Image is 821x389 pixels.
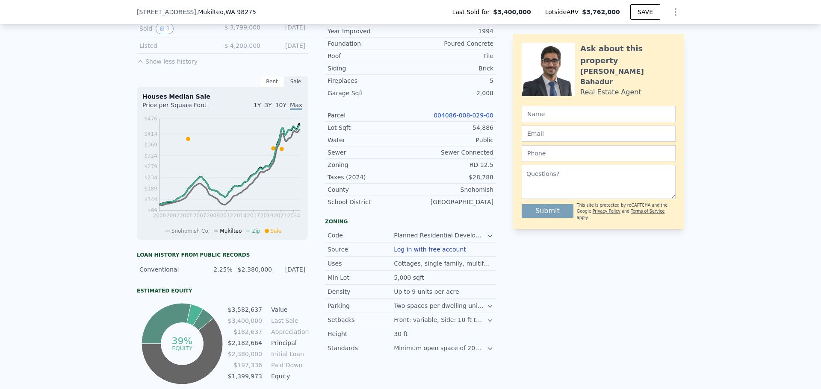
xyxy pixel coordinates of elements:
span: , Mukilteo [196,8,256,16]
div: Sale [284,76,308,87]
button: View historical data [156,23,174,34]
div: Foundation [328,39,410,48]
div: 2.25% [203,265,233,274]
tspan: 2002 [166,213,180,219]
td: Initial Loan [269,349,308,359]
tspan: $279 [144,164,157,170]
tspan: 2012 [220,213,233,219]
div: Setbacks [328,316,394,324]
tspan: equity [172,345,192,351]
span: Last Sold for [452,8,493,16]
td: Principal [269,338,308,348]
span: $3,762,000 [582,9,620,15]
div: Rent [260,76,284,87]
tspan: 39% [171,336,192,346]
span: 1Y [254,102,261,108]
div: Zoning [325,218,496,225]
span: [STREET_ADDRESS] [137,8,196,16]
tspan: 2021 [274,213,287,219]
div: [DATE] [267,23,305,34]
div: Real Estate Agent [580,87,641,97]
input: Email [522,126,676,142]
div: 54,886 [410,123,493,132]
span: Snohomish Co. [171,228,210,234]
tspan: 2014 [233,213,247,219]
div: Sold [139,23,216,34]
div: Price per Square Foot [142,101,222,114]
span: , WA 98275 [224,9,256,15]
div: Uses [328,259,394,268]
div: Garage Sqft [328,89,410,97]
td: Value [269,305,308,314]
span: $ 4,200,000 [224,42,260,49]
td: $2,182,664 [227,338,263,348]
div: [GEOGRAPHIC_DATA] [410,198,493,206]
button: SAVE [630,4,660,20]
div: Min Lot [328,273,394,282]
input: Name [522,106,676,122]
div: [DATE] [267,41,305,50]
div: Source [328,245,394,254]
button: Submit [522,204,573,218]
div: Planned Residential Development (PRD) [394,231,487,240]
tspan: $189 [144,186,157,192]
div: Sewer [328,148,410,157]
div: Front: variable, Side: 10 ft total, Rear: 5 ft [394,316,487,324]
div: Year Improved [328,27,410,35]
span: Lotside ARV [545,8,582,16]
div: [PERSON_NAME] Bahadur [580,67,676,87]
tspan: 2005 [180,213,193,219]
div: 1994 [410,27,493,35]
div: Public [410,136,493,144]
span: Mukilteo [220,228,242,234]
button: Show Options [667,3,684,20]
tspan: 2009 [207,213,220,219]
span: Sale [271,228,282,234]
div: 5 [410,76,493,85]
button: Show less history [137,54,198,66]
div: Estimated Equity [137,287,308,294]
tspan: 2000 [153,213,166,219]
div: Snohomish [410,185,493,194]
span: Max [290,102,302,110]
td: $197,336 [227,360,263,370]
div: County [328,185,410,194]
tspan: 2007 [193,213,207,219]
div: 2,008 [410,89,493,97]
div: Ask about this property [580,43,676,67]
div: $2,380,000 [238,265,271,274]
div: Siding [328,64,410,73]
tspan: $414 [144,131,157,137]
tspan: $324 [144,153,157,159]
div: Parking [328,301,394,310]
td: Last Sale [269,316,308,325]
td: $182,637 [227,327,263,336]
tspan: $476 [144,116,157,122]
div: Up to 9 units per acre [394,287,461,296]
div: $28,788 [410,173,493,181]
div: Loan history from public records [137,252,308,258]
td: Appreciation [269,327,308,336]
div: This site is protected by reCAPTCHA and the Google and apply. [577,202,676,221]
div: Fireplaces [328,76,410,85]
tspan: 2019 [260,213,274,219]
div: Lot Sqft [328,123,410,132]
div: [DATE] [276,265,305,274]
div: Houses Median Sale [142,92,302,101]
tspan: $99 [148,208,157,214]
td: Paid Down [269,360,308,370]
div: Listed [139,41,216,50]
div: Brick [410,64,493,73]
div: Tile [410,52,493,60]
div: Standards [328,344,394,352]
td: $3,582,637 [227,305,263,314]
div: 30 ft [394,330,409,338]
div: Two spaces per dwelling unit, Plus additional guest parking [394,301,487,310]
tspan: 2017 [247,213,260,219]
div: Height [328,330,394,338]
div: Minimum open space of 20% of development area [394,344,487,352]
div: Taxes (2024) [328,173,410,181]
td: $1,399,973 [227,371,263,381]
div: RD 12.5 [410,161,493,169]
span: 3Y [264,102,272,108]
